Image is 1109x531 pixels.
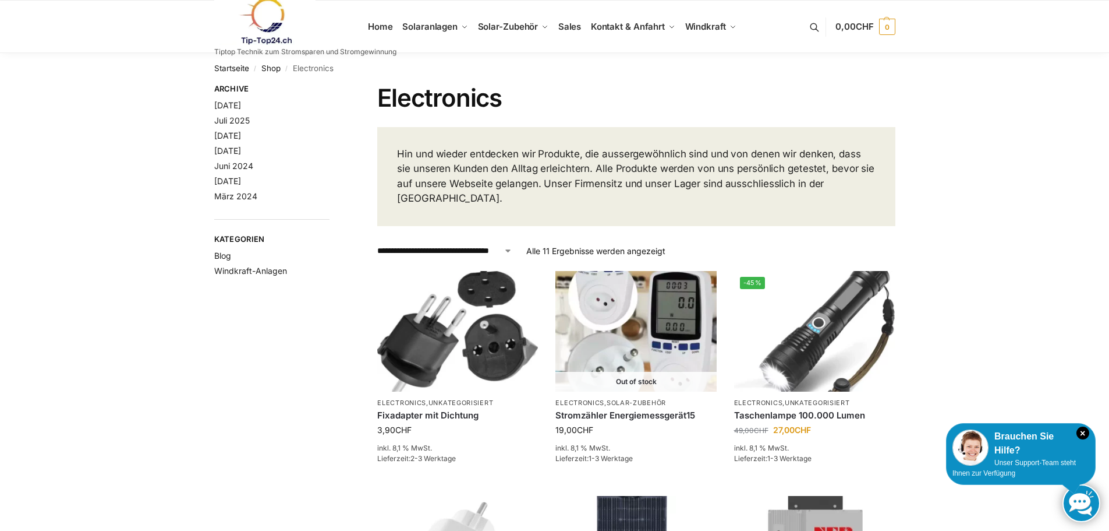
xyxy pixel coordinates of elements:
[734,443,895,453] p: inkl. 8,1 % MwSt.
[526,245,665,257] p: Alle 11 Ergebnisse werden angezeigt
[952,430,988,466] img: Customer service
[734,410,895,421] a: Taschenlampe 100.000 Lumen
[410,454,456,463] span: 2-3 Werktage
[879,19,895,35] span: 0
[214,48,396,55] p: Tiptop Technik zum Stromsparen und Stromgewinnung
[214,234,330,245] span: Kategorien
[734,271,895,392] img: Extrem Starke Taschenlampe
[214,53,895,83] nav: Breadcrumb
[856,21,874,32] span: CHF
[734,271,895,392] a: -45%Extrem Starke Taschenlampe
[835,9,895,44] a: 0,00CHF 0
[214,115,250,125] a: Juli 2025
[734,426,768,435] bdi: 49,00
[553,1,586,53] a: Sales
[214,191,257,201] a: März 2024
[214,131,241,140] a: [DATE]
[377,245,512,257] select: Shop-Reihenfolge
[555,410,716,421] a: Stromzähler Energiemessgerät15
[428,399,494,407] a: Unkategorisiert
[214,83,330,95] span: Archive
[329,84,336,97] button: Close filters
[473,1,553,53] a: Solar-Zubehör
[214,176,241,186] a: [DATE]
[1076,427,1089,439] i: Schließen
[773,425,811,435] bdi: 27,00
[377,410,538,421] a: Fixadapter mit Dichtung
[555,271,716,392] img: Stromzähler Schweizer Stecker-2
[261,64,281,73] a: Shop
[249,64,261,73] span: /
[607,399,666,407] a: Solar-Zubehör
[377,399,538,407] p: ,
[377,454,456,463] span: Lieferzeit:
[214,266,287,276] a: Windkraft-Anlagen
[680,1,741,53] a: Windkraft
[734,454,812,463] span: Lieferzeit:
[402,21,458,32] span: Solaranlagen
[558,21,582,32] span: Sales
[555,425,593,435] bdi: 19,00
[767,454,812,463] span: 1-3 Werktage
[281,64,293,73] span: /
[377,399,426,407] a: Electronics
[555,271,716,392] a: Out of stockStromzähler Schweizer Stecker-2
[377,271,538,392] img: Fixadapter mit Dichtung
[214,64,249,73] a: Startseite
[395,425,412,435] span: CHF
[734,399,783,407] a: Electronics
[377,425,412,435] bdi: 3,90
[555,443,716,453] p: inkl. 8,1 % MwSt.
[591,21,665,32] span: Kontakt & Anfahrt
[586,1,680,53] a: Kontakt & Anfahrt
[377,443,538,453] p: inkl. 8,1 % MwSt.
[835,21,873,32] span: 0,00
[952,430,1089,458] div: Brauchen Sie Hilfe?
[214,161,253,171] a: Juni 2024
[377,83,895,112] h1: Electronics
[685,21,726,32] span: Windkraft
[397,147,875,206] p: Hin und wieder entdecken wir Produkte, die aussergewöhnlich sind und von denen wir denken, dass s...
[785,399,850,407] a: Unkategorisiert
[795,425,811,435] span: CHF
[214,251,231,261] a: Blog
[555,399,604,407] a: Electronics
[214,146,241,156] a: [DATE]
[589,454,633,463] span: 1-3 Werktage
[577,425,593,435] span: CHF
[734,399,895,407] p: ,
[555,399,716,407] p: ,
[398,1,473,53] a: Solaranlagen
[478,21,538,32] span: Solar-Zubehör
[952,459,1076,477] span: Unser Support-Team steht Ihnen zur Verfügung
[214,100,241,110] a: [DATE]
[555,454,633,463] span: Lieferzeit:
[754,426,768,435] span: CHF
